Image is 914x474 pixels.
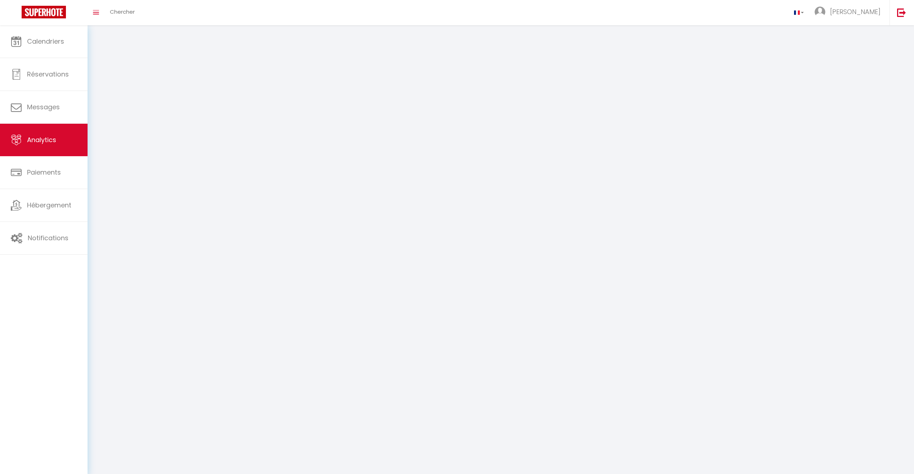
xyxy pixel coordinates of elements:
img: ... [815,6,825,17]
span: Analytics [27,135,56,144]
span: [PERSON_NAME] [830,7,880,16]
span: Notifications [28,233,68,242]
span: Messages [27,102,60,111]
span: Chercher [110,8,135,16]
span: Hébergement [27,201,71,210]
img: Super Booking [22,6,66,18]
span: Réservations [27,70,69,79]
span: Calendriers [27,37,64,46]
img: logout [897,8,906,17]
span: Paiements [27,168,61,177]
